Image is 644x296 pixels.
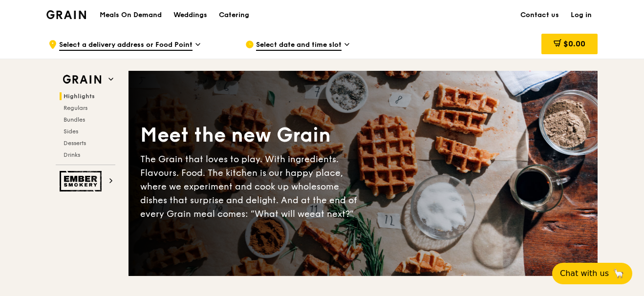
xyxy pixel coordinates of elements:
[60,71,105,88] img: Grain web logo
[64,140,86,147] span: Desserts
[60,171,105,191] img: Ember Smokery web logo
[46,10,86,19] img: Grain
[515,0,565,30] a: Contact us
[64,93,95,100] span: Highlights
[140,152,363,221] div: The Grain that loves to play. With ingredients. Flavours. Food. The kitchen is our happy place, w...
[565,0,598,30] a: Log in
[552,263,632,284] button: Chat with us🦙
[168,0,213,30] a: Weddings
[140,122,363,148] div: Meet the new Grain
[563,39,585,48] span: $0.00
[256,40,342,51] span: Select date and time slot
[613,268,624,279] span: 🦙
[64,105,87,111] span: Regulars
[310,209,354,219] span: eat next?”
[59,40,193,51] span: Select a delivery address or Food Point
[560,268,609,279] span: Chat with us
[219,0,249,30] div: Catering
[64,151,80,158] span: Drinks
[173,0,207,30] div: Weddings
[213,0,255,30] a: Catering
[64,128,78,135] span: Sides
[64,116,85,123] span: Bundles
[100,10,162,20] h1: Meals On Demand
